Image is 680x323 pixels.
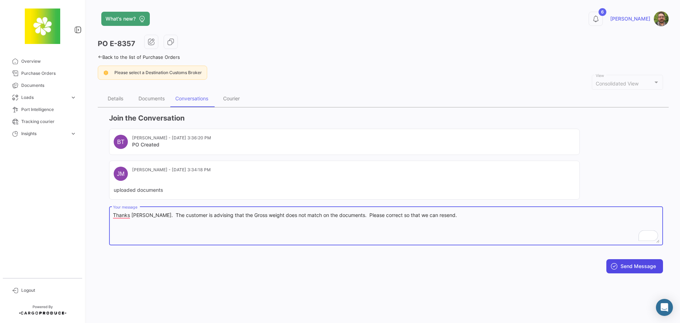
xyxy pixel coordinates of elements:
[6,104,79,116] a: Port Intelligence
[21,82,76,89] span: Documents
[654,11,669,26] img: SR.jpg
[21,58,76,65] span: Overview
[6,55,79,67] a: Overview
[6,116,79,128] a: Tracking courier
[114,70,202,75] span: Please select a Destination Customs Broker
[101,12,150,26] button: What's new?
[70,130,76,137] span: expand_more
[656,299,673,316] div: Abrir Intercom Messenger
[132,141,211,148] mat-card-title: PO Created
[21,130,67,137] span: Insights
[70,94,76,101] span: expand_more
[98,39,135,49] h3: PO E-8357
[21,106,76,113] span: Port Intelligence
[21,287,76,294] span: Logout
[223,95,240,101] div: Courier
[109,113,663,123] h3: Join the Conversation
[132,135,211,141] mat-card-subtitle: [PERSON_NAME] - [DATE] 3:36:20 PM
[114,186,575,194] mat-card-content: uploaded documents
[114,167,128,181] div: JM
[98,54,180,60] a: Back to the list of Purchase Orders
[21,94,67,101] span: Loads
[596,80,639,87] mat-select-trigger: Consolidated View
[606,259,663,273] button: Send Message
[25,9,60,44] img: 8664c674-3a9e-46e9-8cba-ffa54c79117b.jfif
[21,118,76,125] span: Tracking courier
[6,67,79,79] a: Purchase Orders
[175,95,208,101] div: Conversations
[138,95,165,101] div: Documents
[106,15,136,22] span: What's new?
[108,95,123,101] div: Details
[6,79,79,91] a: Documents
[114,135,128,149] div: BT
[610,15,650,22] span: [PERSON_NAME]
[132,167,211,173] mat-card-subtitle: [PERSON_NAME] - [DATE] 3:34:18 PM
[113,212,659,243] textarea: To enrich screen reader interactions, please activate Accessibility in Grammarly extension settings
[21,70,76,77] span: Purchase Orders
